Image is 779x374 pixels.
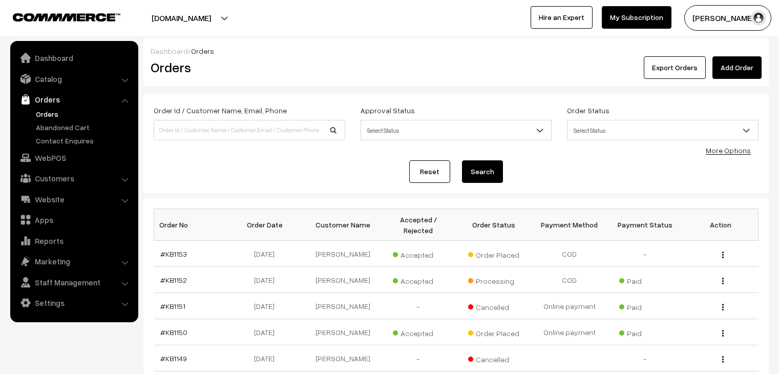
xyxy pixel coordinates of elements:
a: #KB1150 [160,328,187,337]
label: Order Status [567,105,609,116]
label: Approval Status [361,105,415,116]
button: [PERSON_NAME]… [684,5,771,31]
th: Order Date [229,209,305,241]
a: Settings [13,294,135,312]
a: More Options [706,146,751,155]
span: Order Placed [468,325,519,339]
a: Customers [13,169,135,188]
a: #KB1152 [160,276,187,284]
span: Orders [191,47,214,55]
th: Payment Status [607,209,683,241]
td: - [381,293,456,319]
a: Contact Enquires [33,135,135,146]
img: Menu [722,304,724,310]
td: [DATE] [229,345,305,371]
a: Marketing [13,252,135,271]
th: Action [683,209,759,241]
a: Dashboard [151,47,188,55]
td: [PERSON_NAME] [305,267,381,293]
td: Online payment [532,319,607,345]
a: My Subscription [602,6,671,29]
a: COMMMERCE [13,10,102,23]
th: Accepted / Rejected [381,209,456,241]
a: Add Order [712,56,762,79]
a: #KB1151 [160,302,185,310]
span: Cancelled [468,299,519,313]
a: Reports [13,232,135,250]
span: Paid [619,299,670,313]
td: - [607,241,683,267]
td: [PERSON_NAME] [305,345,381,371]
td: - [381,345,456,371]
button: [DOMAIN_NAME] [116,5,247,31]
img: Menu [722,278,724,284]
img: user [751,10,766,26]
button: Export Orders [644,56,706,79]
img: COMMMERCE [13,13,120,21]
td: [DATE] [229,293,305,319]
td: [PERSON_NAME] [305,319,381,345]
a: Reset [409,160,450,183]
span: Accepted [393,325,444,339]
td: [PERSON_NAME] [305,241,381,267]
a: Catalog [13,70,135,88]
a: Staff Management [13,273,135,292]
input: Order Id / Customer Name / Customer Email / Customer Phone [154,120,345,140]
span: Accepted [393,273,444,286]
img: Menu [722,330,724,337]
span: Order Placed [468,247,519,260]
span: Cancelled [468,351,519,365]
img: Menu [722,356,724,363]
td: - [607,345,683,371]
a: WebPOS [13,149,135,167]
td: COD [532,267,607,293]
a: Hire an Expert [531,6,593,29]
a: Abandoned Cart [33,122,135,133]
a: Apps [13,211,135,229]
th: Customer Name [305,209,381,241]
a: #KB1153 [160,250,187,258]
span: Processing [468,273,519,286]
a: Orders [13,90,135,109]
th: Order Status [456,209,532,241]
h2: Orders [151,59,344,75]
td: [DATE] [229,319,305,345]
td: [DATE] [229,267,305,293]
td: [PERSON_NAME] [305,293,381,319]
th: Payment Method [532,209,607,241]
a: #KB1149 [160,354,187,363]
span: Select Status [361,121,552,139]
td: Online payment [532,293,607,319]
span: Paid [619,273,670,286]
a: Dashboard [13,49,135,67]
span: Accepted [393,247,444,260]
span: Select Status [361,120,552,140]
button: Search [462,160,503,183]
label: Order Id / Customer Name, Email, Phone [154,105,287,116]
a: Orders [33,109,135,119]
img: Menu [722,252,724,258]
a: Website [13,190,135,209]
td: COD [532,241,607,267]
td: [DATE] [229,241,305,267]
span: Select Status [567,121,758,139]
span: Paid [619,325,670,339]
div: / [151,46,762,56]
th: Order No [154,209,230,241]
span: Select Status [567,120,759,140]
